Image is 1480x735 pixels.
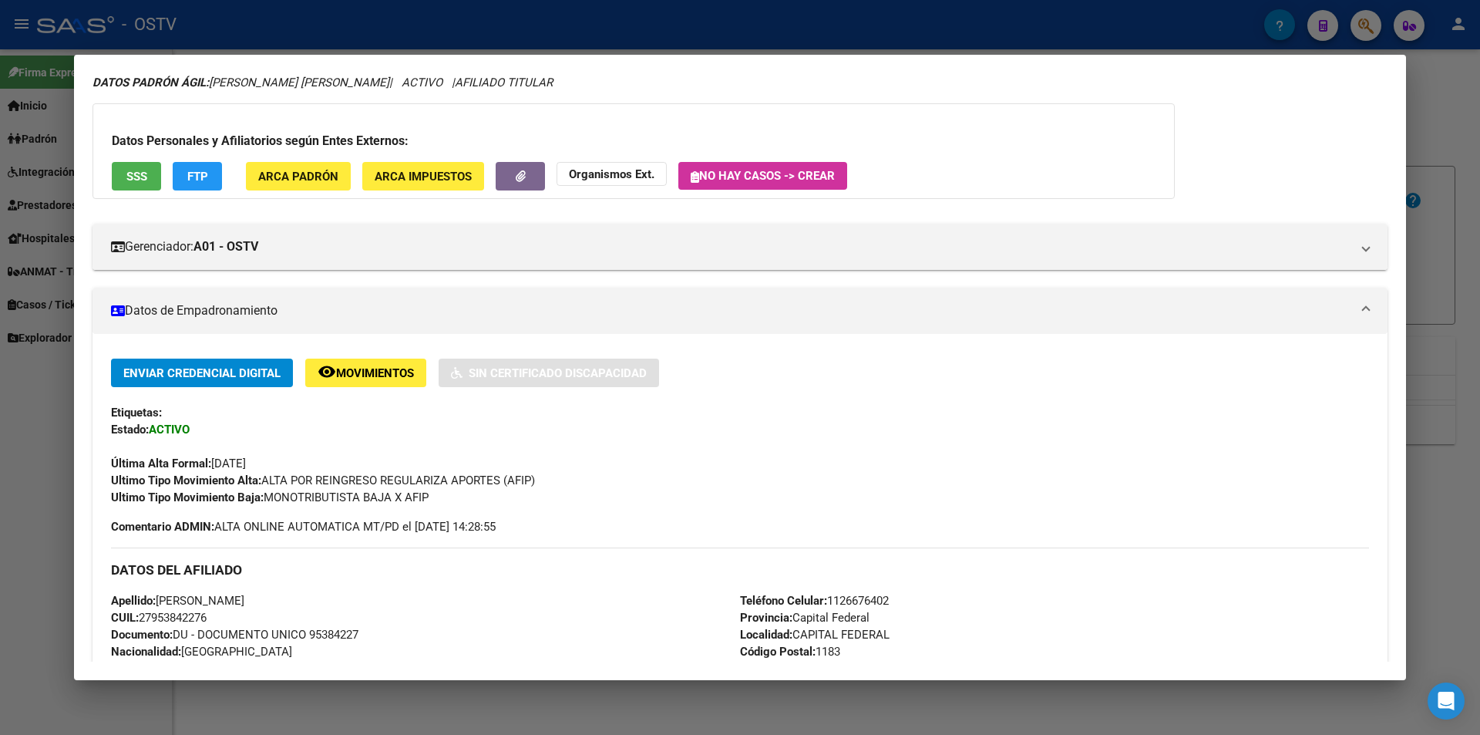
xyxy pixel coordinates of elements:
[439,359,659,387] button: Sin Certificado Discapacidad
[111,457,246,470] span: [DATE]
[1428,683,1465,720] div: Open Intercom Messenger
[111,474,261,487] strong: Ultimo Tipo Movimiento Alta:
[740,611,869,625] span: Capital Federal
[111,359,293,387] button: Enviar Credencial Digital
[469,366,647,380] span: Sin Certificado Discapacidad
[375,170,472,184] span: ARCA Impuestos
[111,628,358,642] span: DU - DOCUMENTO UNICO 95384227
[92,76,389,89] span: [PERSON_NAME] [PERSON_NAME]
[305,359,426,387] button: Movimientos
[455,76,553,89] span: AFILIADO TITULAR
[740,645,840,659] span: 1183
[173,162,222,190] button: FTP
[111,611,139,625] strong: CUIL:
[111,457,211,470] strong: Última Alta Formal:
[318,362,336,381] mat-icon: remove_red_eye
[111,628,173,642] strong: Documento:
[112,162,161,190] button: SSS
[187,170,208,184] span: FTP
[111,474,535,487] span: ALTA POR REINGRESO REGULARIZA APORTES (AFIP)
[111,302,1350,320] mat-panel-title: Datos de Empadronamiento
[111,423,149,437] strong: Estado:
[111,594,244,608] span: [PERSON_NAME]
[111,645,181,659] strong: Nacionalidad:
[111,491,429,504] span: MONOTRIBUTISTA BAJA X AFIP
[112,132,1155,150] h3: Datos Personales y Afiliatorios según Entes Externos:
[111,520,214,534] strong: Comentario ADMIN:
[92,224,1387,270] mat-expansion-panel-header: Gerenciador:A01 - OSTV
[557,162,667,186] button: Organismos Ext.
[258,170,338,184] span: ARCA Padrón
[92,76,553,89] i: | ACTIVO |
[740,611,792,625] strong: Provincia:
[111,518,496,535] span: ALTA ONLINE AUTOMATICA MT/PD el [DATE] 14:28:55
[111,561,1369,578] h3: DATOS DEL AFILIADO
[92,76,209,89] strong: DATOS PADRÓN ÁGIL:
[111,611,207,625] span: 27953842276
[362,162,484,190] button: ARCA Impuestos
[569,167,654,181] strong: Organismos Ext.
[193,238,258,256] strong: A01 - OSTV
[740,628,792,642] strong: Localidad:
[111,406,162,420] strong: Etiquetas:
[740,645,816,659] strong: Código Postal:
[92,288,1387,334] mat-expansion-panel-header: Datos de Empadronamiento
[740,628,890,642] span: CAPITAL FEDERAL
[111,491,264,504] strong: Ultimo Tipo Movimiento Baja:
[691,169,835,183] span: No hay casos -> Crear
[678,162,847,190] button: No hay casos -> Crear
[111,645,292,659] span: [GEOGRAPHIC_DATA]
[126,170,147,184] span: SSS
[149,423,190,437] strong: ACTIVO
[111,238,1350,256] mat-panel-title: Gerenciador:
[246,162,351,190] button: ARCA Padrón
[740,594,889,608] span: 1126676402
[336,366,414,380] span: Movimientos
[740,594,827,608] strong: Teléfono Celular:
[111,594,156,608] strong: Apellido:
[123,366,281,380] span: Enviar Credencial Digital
